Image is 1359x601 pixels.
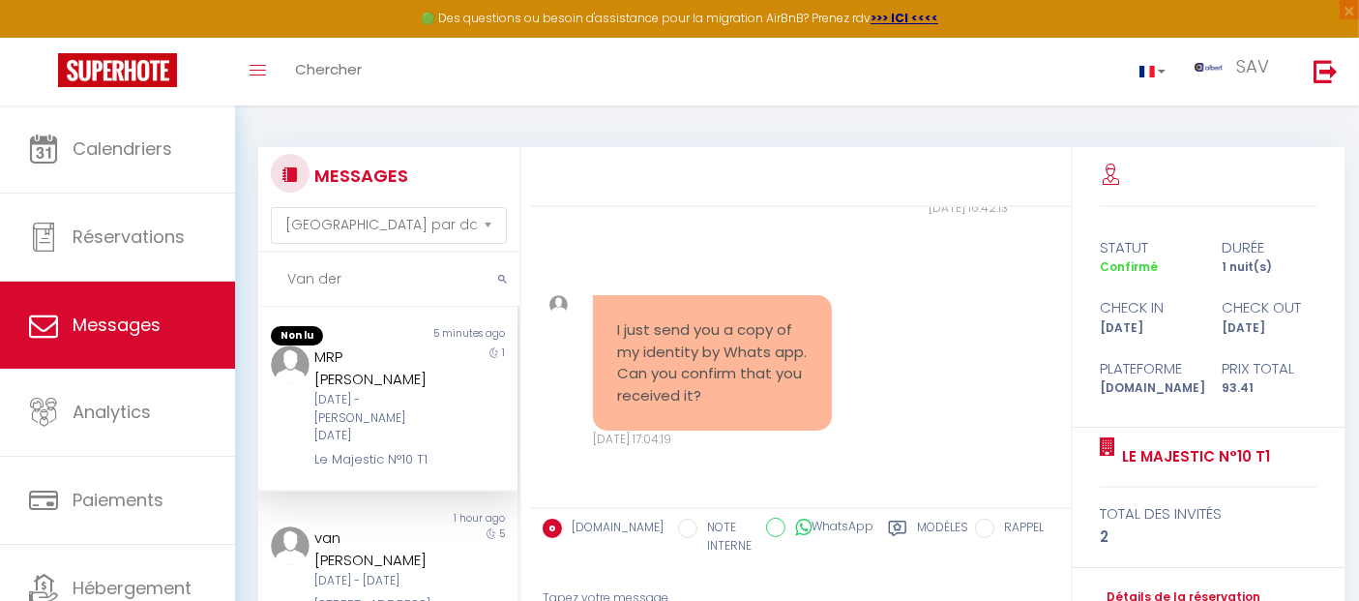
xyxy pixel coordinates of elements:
img: Super Booking [58,53,177,87]
img: logout [1314,59,1338,83]
span: 1 [502,346,505,360]
div: van [PERSON_NAME] [314,526,440,572]
span: 5 [499,526,505,541]
div: 1 nuit(s) [1209,258,1330,277]
span: Analytics [73,400,151,424]
span: Messages [73,313,161,337]
label: NOTE INTERNE [697,519,752,556]
div: [DATE] [1087,319,1208,338]
input: Rechercher un mot clé [258,253,519,307]
div: [DATE] [1209,319,1330,338]
div: MRP [PERSON_NAME] [314,346,440,391]
span: Paiements [73,488,163,512]
span: Réservations [73,225,185,249]
label: Modèles [917,519,968,558]
span: Chercher [295,59,362,79]
img: ... [271,346,310,384]
img: ... [271,526,310,565]
div: [DATE] 16:42:13 [769,199,1008,218]
div: check out [1209,296,1330,319]
div: 2 [1100,526,1317,549]
div: [DATE] - [DATE] [314,572,440,590]
span: SAV [1236,54,1269,78]
span: Calendriers [73,136,172,161]
div: check in [1087,296,1208,319]
div: Le Majestic N°10 T1 [314,450,440,469]
label: [DOMAIN_NAME] [562,519,664,540]
div: [DATE] - [PERSON_NAME][DATE] [314,391,440,446]
span: Confirmé [1100,258,1158,275]
div: 5 minutes ago [388,326,517,346]
span: Non lu [271,326,323,346]
div: statut [1087,236,1208,259]
img: ... [1195,63,1224,72]
div: durée [1209,236,1330,259]
label: RAPPEL [994,519,1044,540]
pre: I just send you a copy of my identity by Whats app. Can you confirm that you received it? [617,319,808,406]
a: ... SAV [1180,38,1293,105]
div: 1 hour ago [388,511,517,526]
span: Hébergement [73,576,192,600]
div: Plateforme [1087,357,1208,380]
div: [DOMAIN_NAME] [1087,379,1208,398]
div: [DATE] 17:04:19 [593,431,832,449]
div: Prix total [1209,357,1330,380]
a: Le Majestic N°10 T1 [1115,445,1270,468]
h3: MESSAGES [310,154,408,197]
a: Chercher [281,38,376,105]
div: 93.41 [1209,379,1330,398]
a: >>> ICI <<<< [871,10,938,26]
img: ... [549,295,568,314]
div: total des invités [1100,502,1317,526]
label: WhatsApp [785,518,873,539]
